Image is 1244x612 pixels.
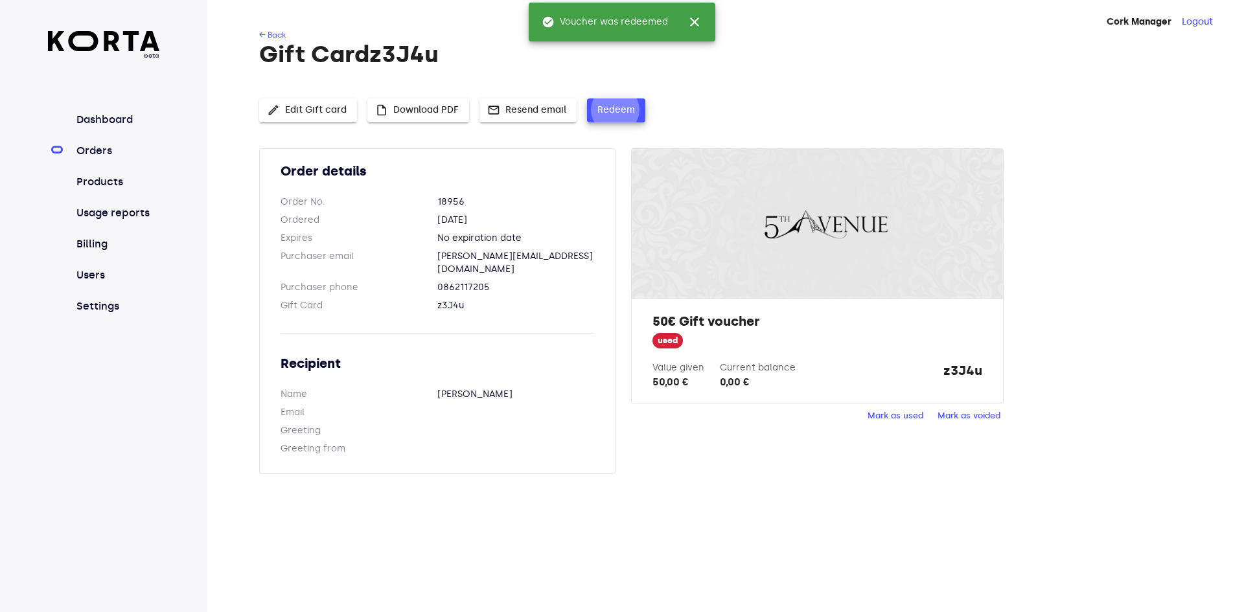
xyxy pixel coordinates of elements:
[597,102,635,119] span: Redeem
[437,281,594,294] dd: 0862117205
[74,112,160,128] a: Dashboard
[1182,16,1213,28] button: Logout
[720,374,796,390] div: 0,00 €
[74,236,160,252] a: Billing
[74,174,160,190] a: Products
[868,409,923,424] span: Mark as used
[479,98,577,122] button: Resend email
[437,388,594,401] dd: [PERSON_NAME]
[490,102,566,119] span: Resend email
[281,196,437,209] dt: Order No.
[367,98,469,122] button: Download PDF
[934,406,1004,426] button: Mark as voided
[259,98,357,122] button: Edit Gift card
[437,214,594,227] dd: [DATE]
[652,374,704,390] div: 50,00 €
[281,424,437,437] dt: Greeting
[378,102,459,119] span: Download PDF
[542,16,668,28] span: Voucher was redeemed
[281,299,437,312] dt: Gift Card
[943,361,982,390] strong: z3J4u
[437,196,594,209] dd: 18956
[259,30,286,40] a: ← Back
[652,362,704,373] label: Value given
[437,232,594,245] dd: No expiration date
[281,162,594,180] h2: Order details
[687,14,702,30] span: close
[48,51,160,60] span: beta
[74,267,160,283] a: Users
[281,406,437,419] dt: Email
[74,205,160,221] a: Usage reports
[652,312,982,330] h2: 50€ Gift voucher
[281,232,437,245] dt: Expires
[437,299,594,312] dd: z3J4u
[437,250,594,276] dd: [PERSON_NAME][EMAIL_ADDRESS][DOMAIN_NAME]
[281,281,437,294] dt: Purchaser phone
[74,299,160,314] a: Settings
[48,31,160,51] img: Korta
[487,104,500,117] span: mail
[281,250,437,276] dt: Purchaser email
[864,406,927,426] button: Mark as used
[74,143,160,159] a: Orders
[720,362,796,373] label: Current balance
[281,442,437,455] dt: Greeting from
[281,388,437,401] dt: Name
[938,409,1000,424] span: Mark as voided
[281,354,594,372] h2: Recipient
[281,214,437,227] dt: Ordered
[267,104,280,117] span: edit
[1107,16,1171,27] strong: Cork Manager
[270,102,347,119] span: Edit Gift card
[679,6,710,38] button: close
[259,103,357,114] a: Edit Gift card
[652,335,683,347] span: used
[259,41,1190,67] h1: Gift Card z3J4u
[375,104,388,117] span: insert_drive_file
[587,98,645,122] button: Redeem
[48,31,160,60] a: beta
